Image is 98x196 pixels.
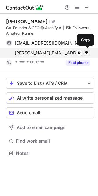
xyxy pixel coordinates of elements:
button: save-profile-one-click [6,78,94,89]
div: Save to List / ATS / CRM [17,81,84,86]
button: Find work email [6,137,94,145]
span: Send email [17,110,40,115]
button: AI write personalized message [6,92,94,104]
span: [EMAIL_ADDRESS][DOMAIN_NAME] [15,40,85,46]
button: Notes [6,149,94,158]
button: Add to email campaign [6,122,94,133]
span: Add to email campaign [17,125,66,130]
img: ContactOut v5.3.10 [6,4,43,11]
button: Reveal Button [66,60,90,66]
span: AI write personalized message [17,96,83,100]
button: Send email [6,107,94,118]
div: [PERSON_NAME] [6,18,47,25]
span: Notes [16,151,92,156]
span: [PERSON_NAME][EMAIL_ADDRESS][DOMAIN_NAME] [15,50,85,56]
div: Co-Founder & CEO @ Asanify AI | 15K Followers | Amateur Runner [6,25,94,36]
span: Find work email [16,138,92,144]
